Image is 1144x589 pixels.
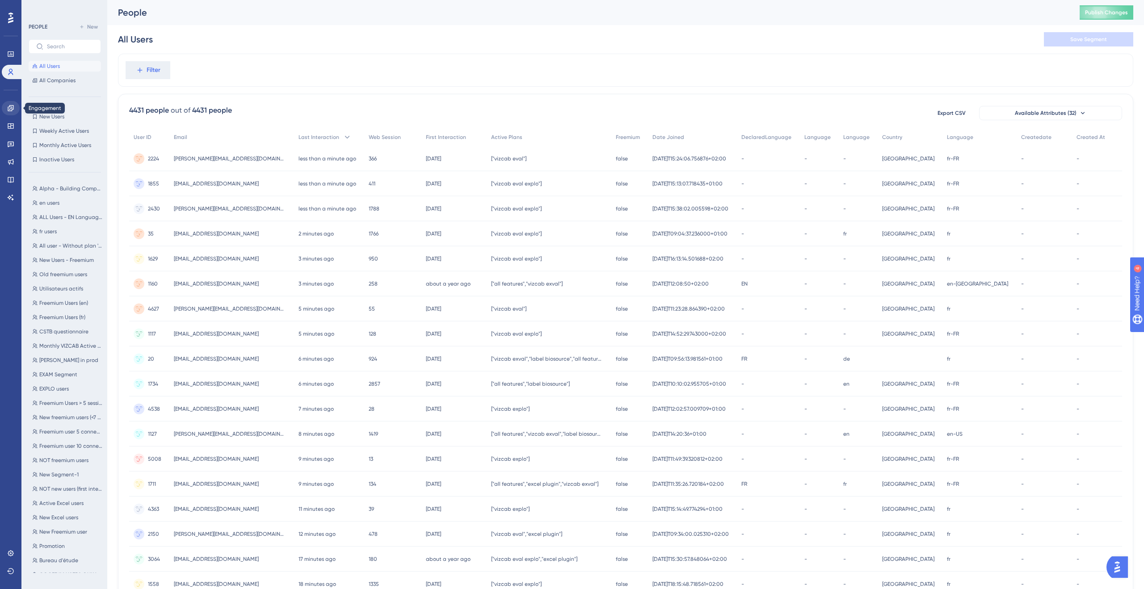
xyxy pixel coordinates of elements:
[804,230,807,237] span: -
[39,214,103,221] span: ALL Users - EN Language [NOT [GEOGRAPHIC_DATA]]
[882,134,902,141] span: Country
[804,180,807,187] span: -
[39,557,78,564] span: Bureau d'étude
[3,5,19,21] img: launcher-image-alternative-text
[39,442,103,450] span: Freemium user 10 connections
[652,180,723,187] span: [DATE]T15:13:07.718435+01:00
[843,355,850,362] span: de
[616,180,628,187] span: false
[843,380,850,387] span: en
[1077,455,1079,463] span: -
[616,405,628,412] span: false
[804,405,807,412] span: -
[491,355,603,362] span: ["vizcab exval","label biosource","all features"]
[804,455,807,463] span: -
[491,180,542,187] span: ["vizcab eval explo"]
[1077,255,1079,262] span: -
[148,230,154,237] span: 35
[1106,554,1133,581] iframe: UserGuiding AI Assistant Launcher
[1015,109,1077,117] span: Available Attributes (32)
[652,305,725,312] span: [DATE]T11:23:28.864390+02:00
[39,285,83,292] span: Utilisateurs actifs
[299,456,334,462] time: 9 minutes ago
[29,569,106,580] button: COGEDIM USERS ONLY
[29,541,106,551] button: Promotion
[174,380,259,387] span: [EMAIL_ADDRESS][DOMAIN_NAME]
[29,312,106,323] button: Freemium Users (fr)
[76,21,101,32] button: New
[39,342,103,349] span: Monthly VIZCAB Active Users - that can be deleted
[39,142,91,149] span: Monthly Active Users
[1077,330,1079,337] span: -
[1077,180,1079,187] span: -
[1021,155,1024,162] span: -
[148,305,159,312] span: 4627
[29,555,106,566] button: Bureau d'étude
[39,228,57,235] span: fr users
[369,180,375,187] span: 411
[804,355,807,362] span: -
[652,430,707,438] span: [DATE]T14:20:36+01:00
[29,469,106,480] button: New Segment-1
[29,140,101,151] button: Monthly Active Users
[882,255,934,262] span: [GEOGRAPHIC_DATA]
[29,111,101,122] button: New Users
[39,257,94,264] span: New Users - Freemium
[741,180,744,187] span: -
[29,355,106,366] button: [PERSON_NAME] in prod
[29,255,106,265] button: New Users - Freemium
[39,385,69,392] span: EXPLO users
[29,23,47,30] div: PEOPLE
[39,357,98,364] span: [PERSON_NAME] in prod
[126,61,170,79] button: Filter
[741,455,744,463] span: -
[741,134,791,141] span: DeclaredLanguage
[174,180,259,187] span: [EMAIL_ADDRESS][DOMAIN_NAME]
[39,457,88,464] span: NOT freemium users
[148,455,161,463] span: 5008
[369,134,401,141] span: Web Session
[29,412,106,423] button: New freemium users (<7 days)
[491,255,542,262] span: ["vizcab eval explo"]
[652,134,684,141] span: Date Joined
[1085,9,1128,16] span: Publish Changes
[882,155,934,162] span: [GEOGRAPHIC_DATA]
[616,380,628,387] span: false
[741,205,744,212] span: -
[39,400,103,407] span: Freemium Users > 5 sessions
[174,330,259,337] span: [EMAIL_ADDRESS][DOMAIN_NAME]
[1077,355,1079,362] span: -
[118,33,153,46] div: All Users
[426,281,471,287] time: about a year ago
[1077,380,1079,387] span: -
[741,380,744,387] span: -
[491,230,542,237] span: ["vizcab eval explo"]
[39,428,103,435] span: Freemium user 5 connections
[29,298,106,308] button: Freemium Users (en)
[882,330,934,337] span: [GEOGRAPHIC_DATA]
[491,455,530,463] span: ["vizcab explo"]
[39,328,88,335] span: CSTB questionnaire
[39,414,103,421] span: New freemium users (<7 days)
[616,280,628,287] span: false
[1077,405,1079,412] span: -
[299,331,334,337] time: 5 minutes ago
[616,134,640,141] span: Freemium
[491,305,526,312] span: ["vizcab eval"]
[369,155,377,162] span: 366
[174,230,259,237] span: [EMAIL_ADDRESS][DOMAIN_NAME]
[118,6,1057,19] div: People
[369,280,378,287] span: 258
[299,356,334,362] time: 6 minutes ago
[804,255,807,262] span: -
[148,405,160,412] span: 4538
[299,181,356,187] time: less than a minute ago
[369,305,375,312] span: 55
[148,255,158,262] span: 1629
[148,155,159,162] span: 2224
[929,106,974,120] button: Export CSV
[29,426,106,437] button: Freemium user 5 connections
[299,206,356,212] time: less than a minute ago
[29,326,106,337] button: CSTB questionnaire
[299,156,356,162] time: less than a minute ago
